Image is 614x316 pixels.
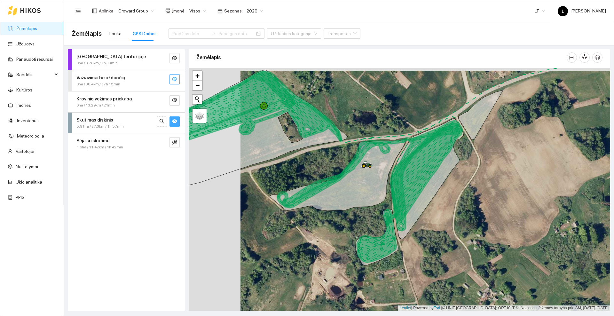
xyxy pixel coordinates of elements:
[68,49,185,70] div: [GEOGRAPHIC_DATA] teritorijoje0ha / 3.78km / 1h 33mineye-invisible
[169,116,180,127] button: eye
[72,4,84,17] button: menu-fold
[76,138,109,143] strong: Sėja su skutimu
[16,41,35,46] a: Užduotys
[169,74,180,84] button: eye-invisible
[133,30,155,37] div: GPS Darbai
[159,119,164,125] span: search
[76,123,124,130] span: 5.91ha / 27.3km / 1h 57min
[562,6,564,16] span: L
[217,8,223,13] span: calendar
[169,137,180,147] button: eye-invisible
[157,116,167,127] button: search
[165,8,170,13] span: shop
[75,8,81,14] span: menu-fold
[400,306,411,310] a: Leaflet
[16,87,32,92] a: Kultūros
[219,30,255,37] input: Pabaigos data
[434,306,440,310] a: Esri
[17,118,39,123] a: Inventorius
[567,52,577,63] button: column-width
[16,26,37,31] a: Žemėlapis
[76,96,132,101] strong: Krovinio vežimas priekaba
[68,113,185,133] div: Skutimas diskinis5.91ha / 27.3km / 1h 57minsearcheye
[211,31,216,36] span: to
[76,144,123,150] span: 1.6ha / 11.42km / 1h 42min
[16,195,25,200] a: PPIS
[76,54,146,59] strong: [GEOGRAPHIC_DATA] teritorijoje
[193,109,207,123] a: Layers
[172,7,185,14] span: Įmonė :
[169,95,180,106] button: eye-invisible
[68,133,185,154] div: Sėja su skutimu1.6ha / 11.42km / 1h 42mineye-invisible
[16,149,34,154] a: Vartotojai
[118,6,154,16] span: Groward Group
[76,75,125,80] strong: Važiavimai be užduočių
[172,55,177,61] span: eye-invisible
[398,305,610,311] div: | Powered by © HNIT-[GEOGRAPHIC_DATA]; ORT10LT ©, Nacionalinė žemės tarnyba prie AM, [DATE]-[DATE]
[17,133,44,138] a: Meteorologija
[172,140,177,146] span: eye-invisible
[72,28,102,39] span: Žemėlapis
[224,7,243,14] span: Sezonas :
[195,72,200,80] span: +
[16,57,53,62] a: Panaudoti resursai
[16,179,42,185] a: Ūkio analitika
[76,60,118,66] span: 0ha / 3.78km / 1h 33min
[193,95,202,104] button: Initiate a new search
[193,71,202,81] a: Zoom in
[172,76,177,83] span: eye-invisible
[172,119,177,125] span: eye
[195,81,200,89] span: −
[558,8,606,13] span: [PERSON_NAME]
[189,6,206,16] span: Visos
[68,91,185,112] div: Krovinio vežimas priekaba0ha / 13.29km / 21mineye-invisible
[16,164,38,169] a: Nustatymai
[16,68,53,81] span: Sandėlis
[211,31,216,36] span: swap-right
[68,70,185,91] div: Važiavimai be užduočių0ha / 38.4km / 17h 15mineye-invisible
[76,81,120,87] span: 0ha / 38.4km / 17h 15min
[193,81,202,90] a: Zoom out
[247,6,263,16] span: 2026
[169,53,180,63] button: eye-invisible
[196,48,567,67] div: Žemėlapis
[16,103,31,108] a: Įmonės
[567,55,577,60] span: column-width
[92,8,97,13] span: layout
[76,102,115,108] span: 0ha / 13.29km / 21min
[535,6,545,16] span: LT
[172,30,209,37] input: Pradžios data
[99,7,114,14] span: Aplinka :
[76,117,113,122] strong: Skutimas diskinis
[109,30,122,37] div: Laukai
[172,98,177,104] span: eye-invisible
[441,306,442,310] span: |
